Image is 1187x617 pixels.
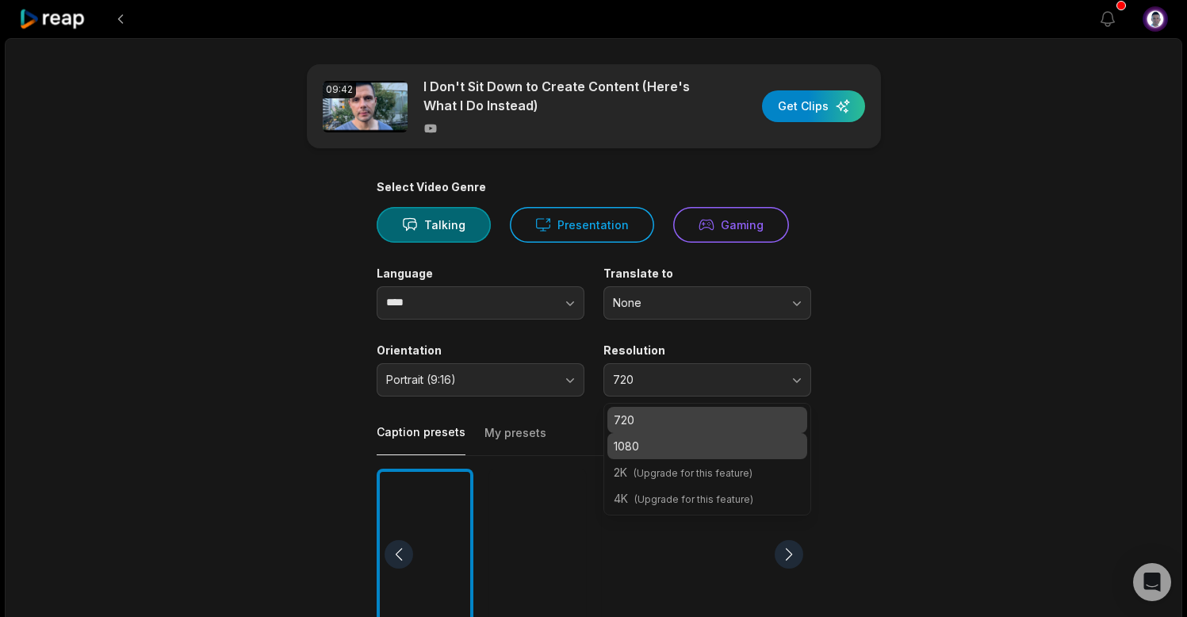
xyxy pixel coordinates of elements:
div: 09:42 [323,81,356,98]
button: 720 [603,363,811,397]
span: Portrait (9:16) [386,373,553,387]
div: Select Video Genre [377,180,811,194]
button: My presets [484,425,546,455]
label: Translate to [603,266,811,281]
button: Presentation [510,207,654,243]
label: Orientation [377,343,584,358]
label: Resolution [603,343,811,358]
button: Caption presets [377,424,465,455]
button: Get Clips [762,90,865,122]
div: Open Intercom Messenger [1133,563,1171,601]
p: 2K [614,464,801,481]
p: 1080 [614,438,801,454]
span: (Upgrade for this feature) [634,493,753,505]
div: 720 [603,403,811,515]
span: None [613,296,779,310]
button: Gaming [673,207,789,243]
button: None [603,286,811,320]
button: Talking [377,207,491,243]
span: (Upgrade for this feature) [634,467,752,479]
p: 720 [614,412,801,428]
button: Portrait (9:16) [377,363,584,397]
p: 4K [614,490,801,507]
label: Language [377,266,584,281]
p: I Don't Sit Down to Create Content (Here's What I Do Instead) [423,77,697,115]
span: 720 [613,373,779,387]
